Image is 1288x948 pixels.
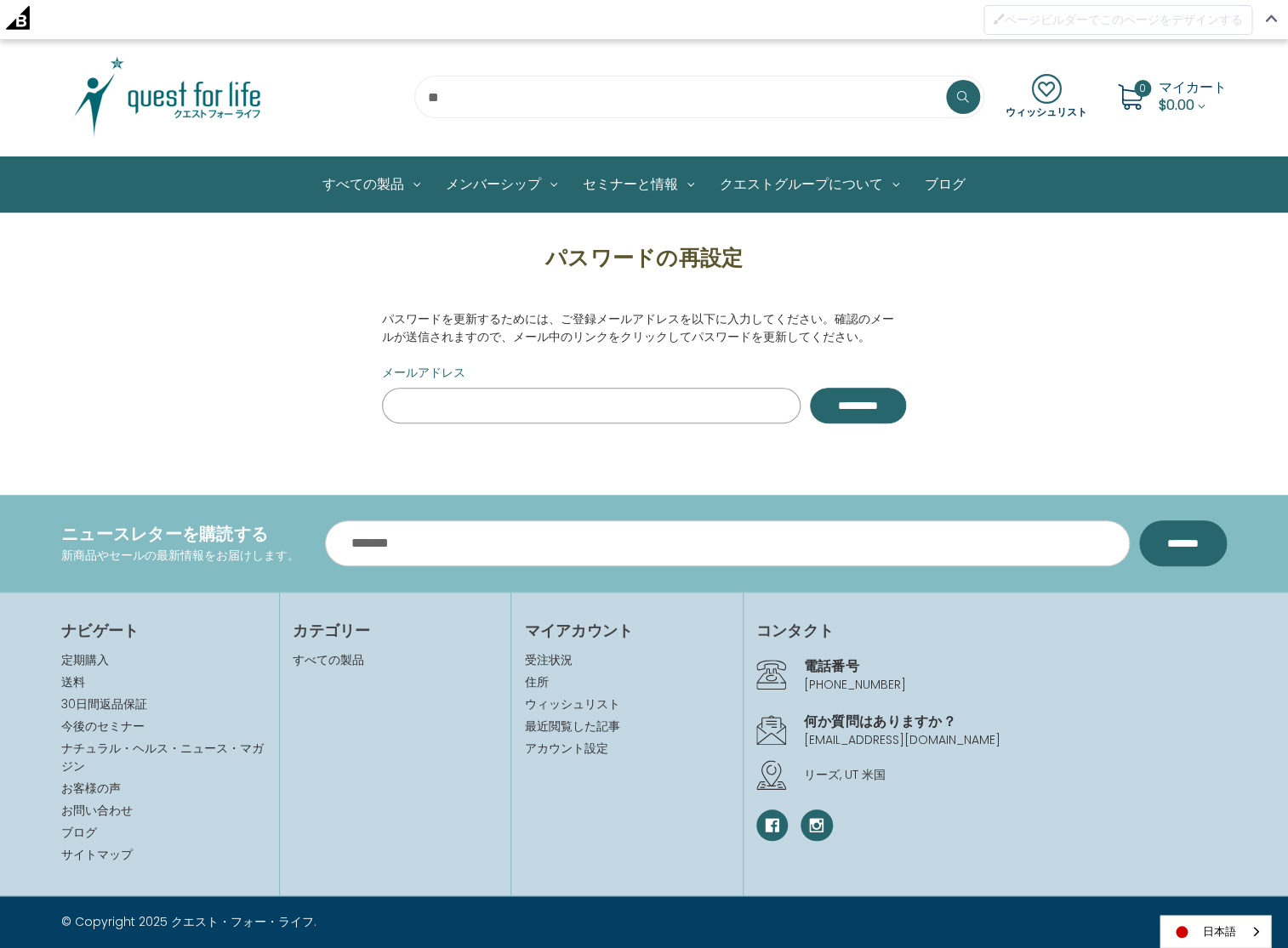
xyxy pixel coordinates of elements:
img: アドミンバーを閉じる [1265,14,1277,22]
span: 0 [1134,80,1151,97]
h4: コンタクト [756,619,1227,642]
a: 最近閲覧した記事 [524,718,729,735]
a: セミナーと情報 [570,157,707,212]
p: 新商品やセールの最新情報をお届けします。 [61,547,299,565]
a: 30日間返品保証 [61,695,147,712]
a: すべての製品 [293,651,364,668]
span: ページビルダーでこのページをデザインする [1005,13,1243,26]
a: 住所 [524,673,729,691]
a: 送料 [61,673,85,690]
h2: パスワードの再設定 [382,242,906,275]
a: 今後のセミナー [61,718,145,735]
p: パスワードを更新するためには、ご登録メールアドレスを以下に入力してください。確認のメールが送信されますので、メール中のリンクをクリックしてパスワードを更新してください。 [382,310,906,346]
a: ナチュラル・ヘルス・ニュース・マガジン [61,740,264,775]
a: サイトマップ [61,846,133,863]
h4: 電話番号 [804,656,1227,676]
h4: ナビゲート [61,619,266,642]
h4: ニュースレターを購読する [61,521,299,547]
a: ウィッシュリスト [1006,74,1087,120]
a: ブログ [912,157,978,212]
img: ページビルダーでこのページをデザインするブラシを無効にする [993,13,1005,25]
h4: カテゴリー [293,619,498,642]
a: 日本語 [1160,916,1270,947]
a: All Products [310,157,433,212]
h4: マイアカウント [524,619,729,642]
a: ウィッシュリスト [524,695,729,713]
aside: Language selected: 日本語 [1160,915,1271,948]
a: ブログ [61,824,97,841]
a: お客様の声 [61,780,121,797]
p: © Copyright 2025 クエスト・フォー・ライフ. [61,913,631,931]
a: [PHONE_NUMBER] [804,676,906,693]
img: クエスト・グループ [61,54,274,139]
a: 定期購入 [61,651,109,668]
span: $0.00 [1159,95,1194,115]
span: マイカート [1159,77,1227,97]
a: アカウント設定 [524,740,729,758]
div: Language [1160,915,1271,948]
p: リーズ, UT 米国 [804,766,1227,784]
a: メンバーシップ [433,157,570,212]
a: クエストグループについて [707,157,912,212]
h4: 何か質問はありますか？ [804,711,1227,731]
label: メールアドレス [382,364,906,382]
a: お問い合わせ [61,802,133,819]
a: 受注状況 [524,651,729,669]
button: ページビルダーでこのページをデザインするブラシを無効にする ページビルダーでこのページをデザインする [983,5,1252,35]
a: Cart with 0 items [1159,77,1227,115]
a: [EMAIL_ADDRESS][DOMAIN_NAME] [804,731,1000,748]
